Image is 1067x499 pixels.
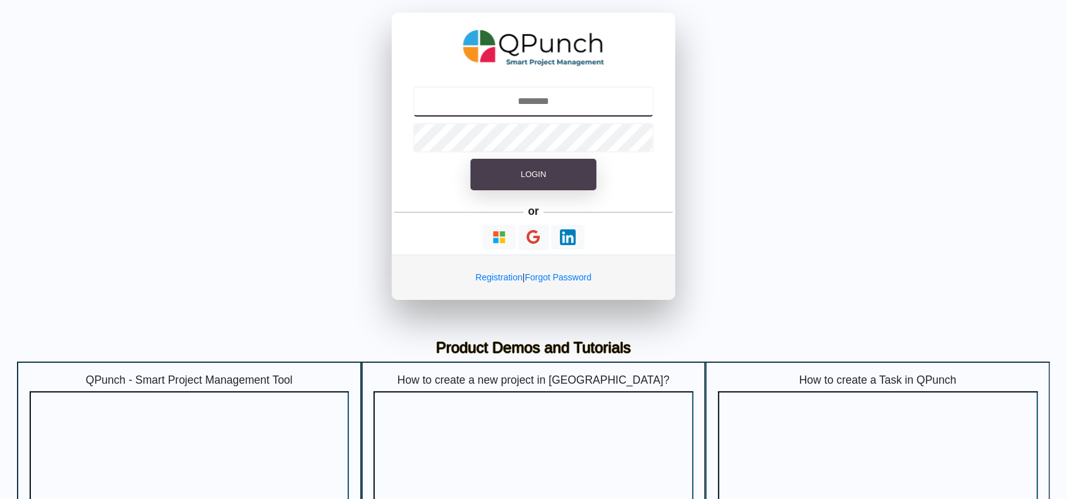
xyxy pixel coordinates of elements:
[551,225,585,249] button: Continue With LinkedIn
[471,159,596,190] button: Login
[518,225,549,251] button: Continue With Google
[26,339,1041,357] h3: Product Demos and Tutorials
[525,272,591,282] a: Forgot Password
[718,374,1038,387] h5: How to create a Task in QPunch
[463,25,605,71] img: QPunch
[476,272,523,282] a: Registration
[560,229,576,245] img: Loading...
[482,225,516,249] button: Continue With Microsoft Azure
[491,229,507,245] img: Loading...
[392,255,675,300] div: |
[374,374,693,387] h5: How to create a new project in [GEOGRAPHIC_DATA]?
[521,169,546,179] span: Login
[30,374,350,387] h5: QPunch - Smart Project Management Tool
[526,203,542,221] h5: or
